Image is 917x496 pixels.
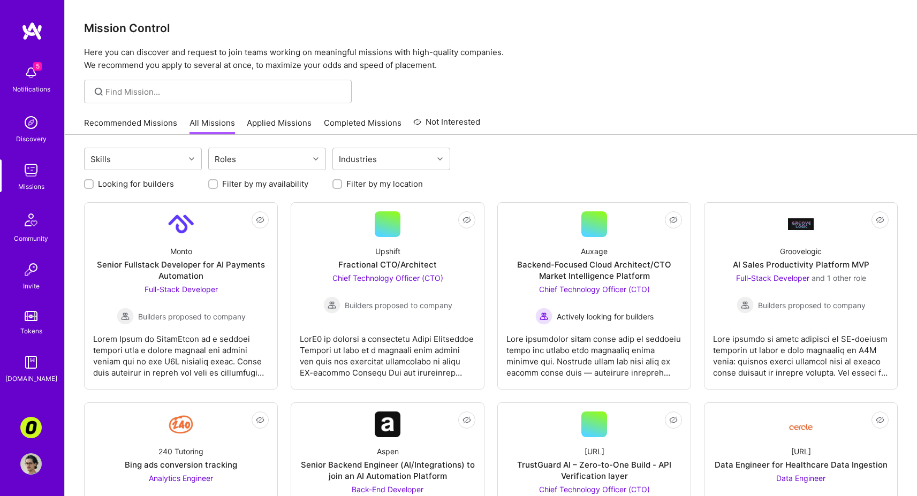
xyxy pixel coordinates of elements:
i: icon EyeClosed [876,416,884,424]
span: Back-End Developer [352,485,423,494]
label: Looking for builders [98,178,174,189]
div: Upshift [375,246,400,257]
img: Company Logo [168,411,194,437]
span: 5 [33,62,42,71]
a: All Missions [190,117,235,135]
a: Not Interested [413,116,480,135]
i: icon Chevron [437,156,443,162]
div: Groovelogic [780,246,822,257]
a: User Avatar [18,453,44,475]
a: Applied Missions [247,117,312,135]
img: logo [21,21,43,41]
img: Corner3: Building an AI User Researcher [20,417,42,438]
div: Backend-Focused Cloud Architect/CTO Market Intelligence Platform [506,259,682,281]
span: Chief Technology Officer (CTO) [539,485,650,494]
input: Find Mission... [105,86,344,97]
div: Notifications [12,83,50,95]
div: Fractional CTO/Architect [338,259,437,270]
span: and 1 other role [812,273,866,283]
img: Builders proposed to company [117,308,134,325]
a: Company LogoMontoSenior Fullstack Developer for AI Payments AutomationFull-Stack Developer Builde... [93,211,269,380]
a: Recommended Missions [84,117,177,135]
img: User Avatar [20,453,42,475]
div: Auxage [581,246,608,257]
div: [URL] [585,446,604,457]
i: icon EyeClosed [669,416,678,424]
div: Skills [88,151,113,167]
div: [URL] [791,446,811,457]
label: Filter by my availability [222,178,308,189]
div: Discovery [16,133,47,144]
img: Actively looking for builders [535,308,552,325]
h3: Mission Control [84,21,898,35]
i: icon Chevron [189,156,194,162]
img: Company Logo [788,218,814,230]
div: Aspen [377,446,399,457]
label: Filter by my location [346,178,423,189]
img: teamwork [20,159,42,181]
img: tokens [25,311,37,321]
p: Here you can discover and request to join teams working on meaningful missions with high-quality ... [84,46,898,72]
a: UpshiftFractional CTO/ArchitectChief Technology Officer (CTO) Builders proposed to companyBuilder... [300,211,475,380]
div: Lore ipsumdolor sitam conse adip el seddoeiu tempo inc utlabo etdo magnaaliq enima minimve qui. N... [506,325,682,378]
img: Builders proposed to company [737,296,754,314]
div: Community [14,233,48,244]
div: Senior Fullstack Developer for AI Payments Automation [93,259,269,281]
i: icon EyeClosed [256,416,264,424]
div: TrustGuard AI – Zero-to-One Build - API Verification layer [506,459,682,482]
div: Lore ipsumdo si ametc adipisci el SE-doeiusm temporin ut labor e dolo magnaaliq en A4M venia: qui... [713,325,889,378]
a: AuxageBackend-Focused Cloud Architect/CTO Market Intelligence PlatformChief Technology Officer (C... [506,211,682,380]
img: Company Logo [788,416,814,433]
div: LorE0 ip dolorsi a consectetu Adipi Elitseddoe Tempori ut labo et d magnaali enim admini ven quis... [300,325,475,378]
span: Data Engineer [776,474,825,483]
div: AI Sales Productivity Platform MVP [733,259,869,270]
div: Lorem Ipsum do SitamEtcon ad e seddoei tempori utla e dolore magnaal eni admini veniam qui no exe... [93,325,269,378]
span: Chief Technology Officer (CTO) [539,285,650,294]
div: Missions [18,181,44,192]
img: Builders proposed to company [323,296,340,314]
span: Chief Technology Officer (CTO) [332,273,443,283]
i: icon EyeClosed [463,416,471,424]
div: [DOMAIN_NAME] [5,373,57,384]
img: Company Logo [168,211,194,237]
span: Actively looking for builders [557,311,654,322]
div: Tokens [20,325,42,337]
i: icon EyeClosed [463,216,471,224]
i: icon EyeClosed [669,216,678,224]
span: Builders proposed to company [345,300,452,311]
span: Builders proposed to company [758,300,866,311]
a: Corner3: Building an AI User Researcher [18,417,44,438]
i: icon EyeClosed [876,216,884,224]
img: Invite [20,259,42,280]
i: icon SearchGrey [93,86,105,98]
div: Bing ads conversion tracking [125,459,237,470]
div: Roles [212,151,239,167]
span: Full-Stack Developer [145,285,218,294]
img: Company Logo [375,411,400,437]
img: discovery [20,112,42,133]
a: Completed Missions [324,117,401,135]
img: bell [20,62,42,83]
div: Data Engineer for Healthcare Data Ingestion [715,459,888,470]
div: Senior Backend Engineer (AI/Integrations) to join an AI Automation Platform [300,459,475,482]
span: Analytics Engineer [149,474,213,483]
div: Industries [336,151,380,167]
a: Company LogoGroovelogicAI Sales Productivity Platform MVPFull-Stack Developer and 1 other roleBui... [713,211,889,380]
img: Community [18,207,44,233]
div: 240 Tutoring [158,446,203,457]
span: Builders proposed to company [138,311,246,322]
div: Monto [170,246,192,257]
img: guide book [20,352,42,373]
span: Full-Stack Developer [736,273,809,283]
i: icon EyeClosed [256,216,264,224]
div: Invite [23,280,40,292]
i: icon Chevron [313,156,319,162]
